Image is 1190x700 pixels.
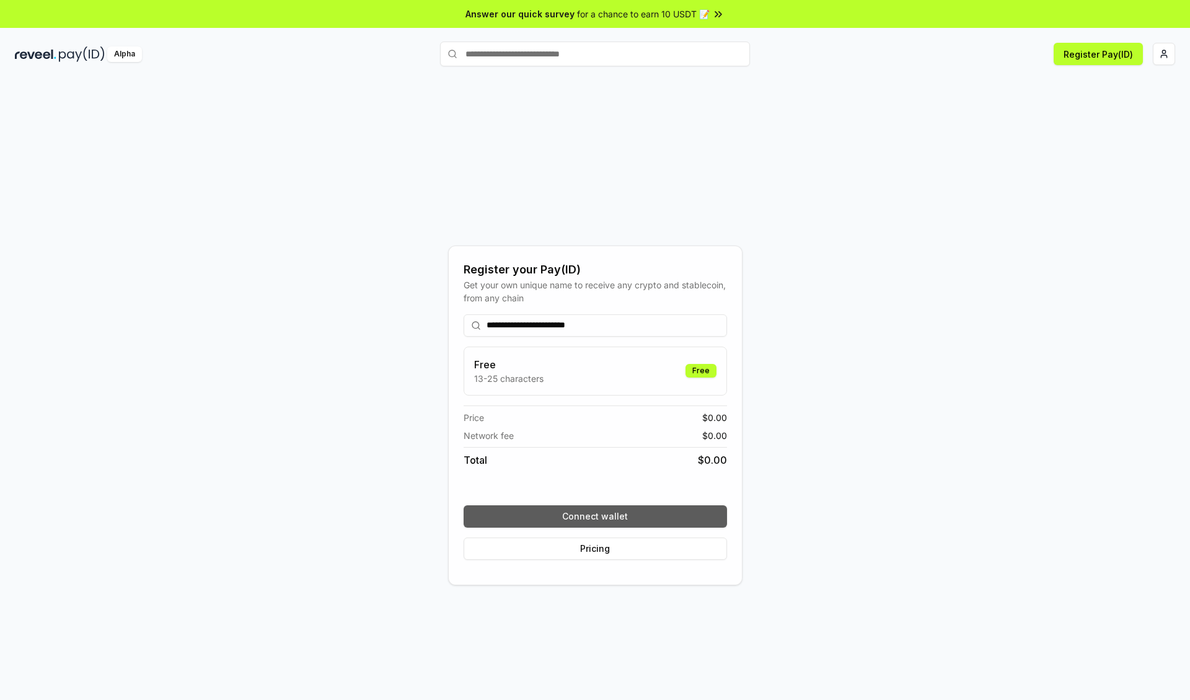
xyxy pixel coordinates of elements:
[464,411,484,424] span: Price
[474,357,544,372] h3: Free
[702,411,727,424] span: $ 0.00
[59,47,105,62] img: pay_id
[464,429,514,442] span: Network fee
[107,47,142,62] div: Alpha
[698,453,727,467] span: $ 0.00
[685,364,716,378] div: Free
[464,453,487,467] span: Total
[577,7,710,20] span: for a chance to earn 10 USDT 📝
[464,505,727,528] button: Connect wallet
[474,372,544,385] p: 13-25 characters
[15,47,56,62] img: reveel_dark
[464,261,727,278] div: Register your Pay(ID)
[464,278,727,304] div: Get your own unique name to receive any crypto and stablecoin, from any chain
[702,429,727,442] span: $ 0.00
[464,538,727,560] button: Pricing
[465,7,575,20] span: Answer our quick survey
[1054,43,1143,65] button: Register Pay(ID)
